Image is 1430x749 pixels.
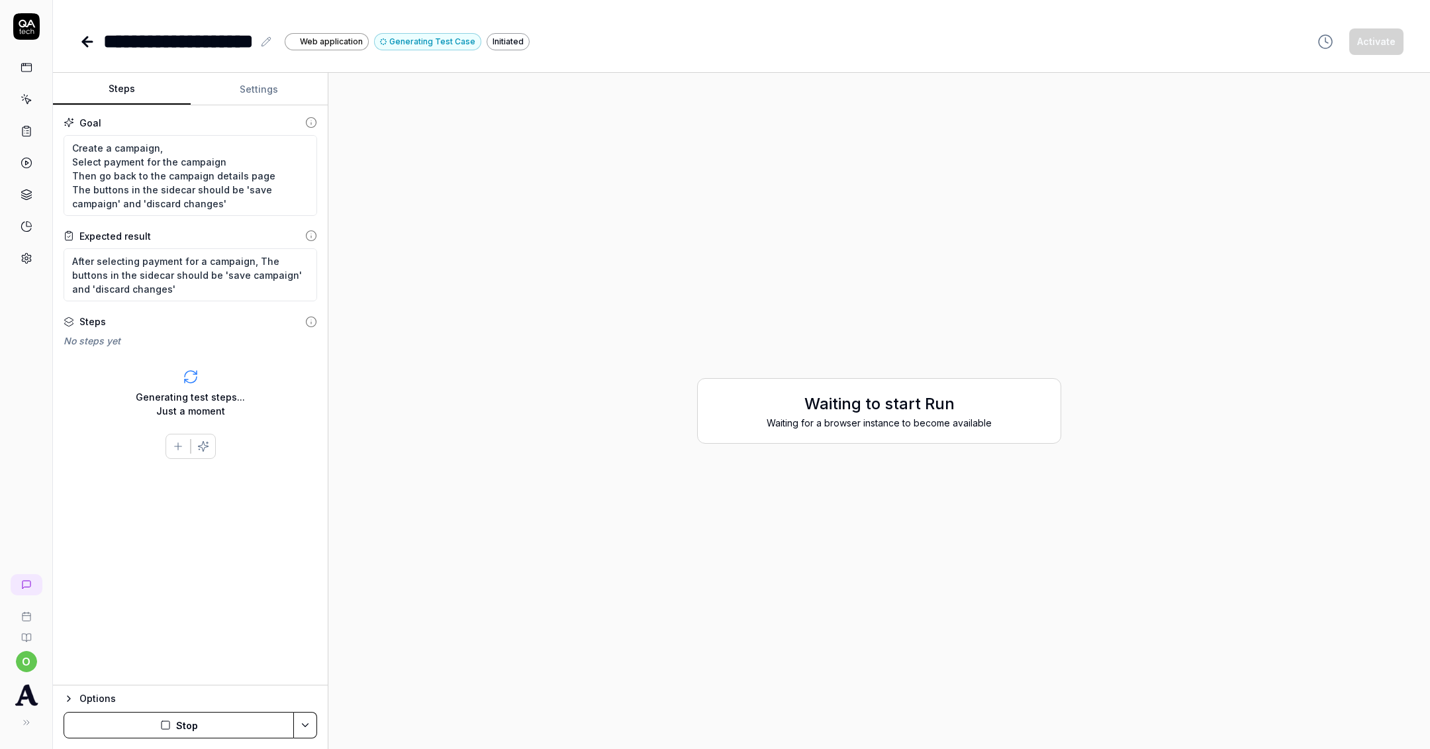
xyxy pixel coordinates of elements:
div: Options [79,691,317,707]
button: View version history [1310,28,1341,55]
span: Web application [300,36,363,48]
a: New conversation [11,574,42,595]
div: Expected result [79,229,151,243]
button: Options [64,691,317,707]
button: Generating Test Case [374,33,481,50]
div: Goal [79,116,101,130]
button: Activate [1349,28,1404,55]
button: Settings [191,74,328,105]
button: o [16,651,37,672]
div: No steps yet [64,334,317,348]
button: Steps [53,74,191,105]
a: Documentation [5,622,47,643]
div: Waiting for a browser instance to become available [711,416,1047,430]
a: Book a call with us [5,601,47,622]
div: Initiated [487,33,530,50]
img: Acast Logo [15,683,38,707]
button: Stop [64,712,294,738]
a: Web application [285,32,369,50]
div: Steps [79,315,106,328]
button: Acast Logo [5,672,47,709]
h2: Waiting to start Run [711,392,1047,416]
div: Generating test steps... Just a moment [136,390,245,418]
